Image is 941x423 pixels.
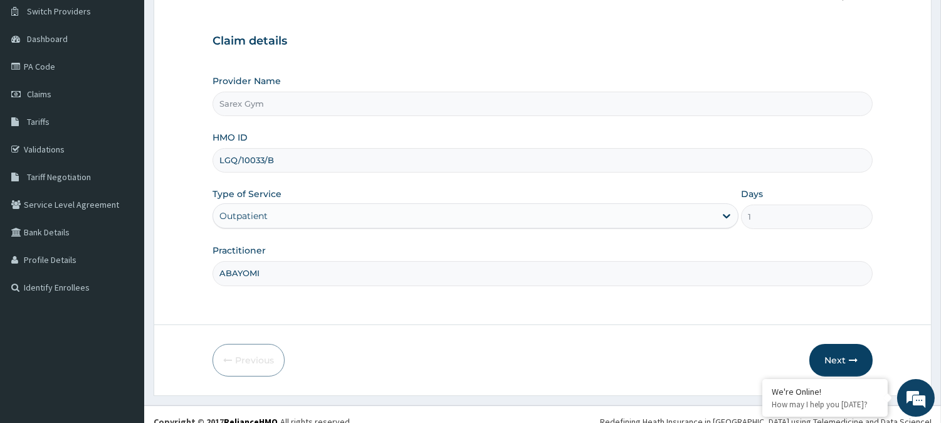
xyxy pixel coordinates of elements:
label: Days [741,188,763,200]
span: We're online! [73,130,173,257]
textarea: Type your message and hit 'Enter' [6,286,239,330]
label: Practitioner [213,244,266,257]
img: d_794563401_company_1708531726252_794563401 [23,63,51,94]
div: Chat with us now [65,70,211,87]
p: How may I help you today? [772,399,878,410]
label: HMO ID [213,131,248,144]
span: Tariffs [27,116,50,127]
h3: Claim details [213,35,873,48]
span: Claims [27,88,51,100]
input: Enter Name [213,261,873,286]
span: Switch Providers [27,6,91,17]
input: Enter HMO ID [213,148,873,173]
div: Minimize live chat window [206,6,236,36]
div: We're Online! [772,386,878,397]
label: Provider Name [213,75,281,87]
button: Next [809,344,873,377]
span: Dashboard [27,33,68,45]
label: Type of Service [213,188,281,200]
span: Tariff Negotiation [27,171,91,183]
button: Previous [213,344,285,377]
